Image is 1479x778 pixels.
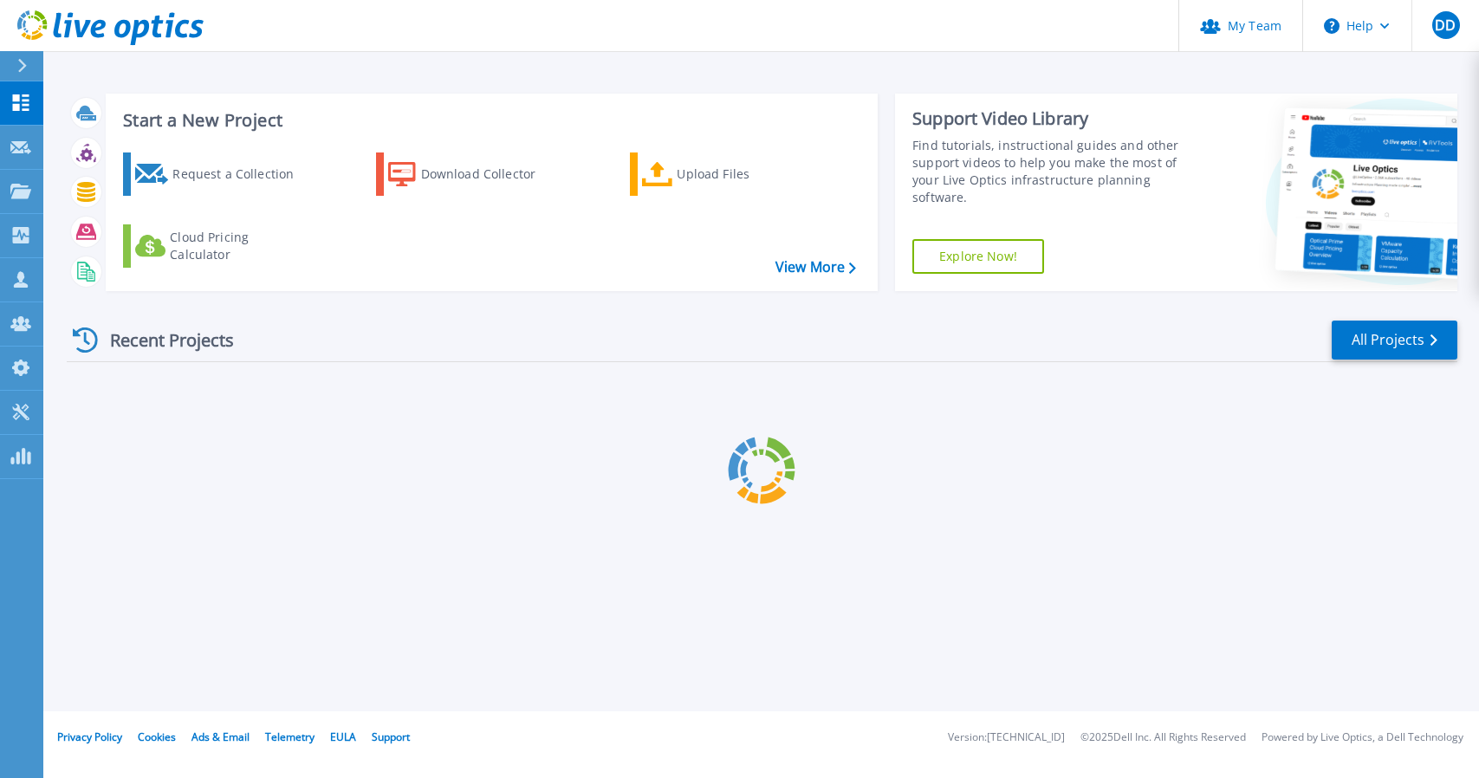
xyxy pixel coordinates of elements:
[57,729,122,744] a: Privacy Policy
[138,729,176,744] a: Cookies
[67,319,257,361] div: Recent Projects
[677,157,815,191] div: Upload Files
[912,137,1197,206] div: Find tutorials, instructional guides and other support videos to help you make the most of your L...
[376,152,569,196] a: Download Collector
[1262,732,1463,743] li: Powered by Live Optics, a Dell Technology
[1080,732,1246,743] li: © 2025 Dell Inc. All Rights Reserved
[172,157,311,191] div: Request a Collection
[123,224,316,268] a: Cloud Pricing Calculator
[191,729,250,744] a: Ads & Email
[170,229,308,263] div: Cloud Pricing Calculator
[372,729,410,744] a: Support
[912,107,1197,130] div: Support Video Library
[1435,18,1456,32] span: DD
[421,157,560,191] div: Download Collector
[330,729,356,744] a: EULA
[265,729,315,744] a: Telemetry
[948,732,1065,743] li: Version: [TECHNICAL_ID]
[630,152,823,196] a: Upload Files
[912,239,1044,274] a: Explore Now!
[123,152,316,196] a: Request a Collection
[775,259,856,276] a: View More
[1332,321,1457,360] a: All Projects
[123,111,855,130] h3: Start a New Project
